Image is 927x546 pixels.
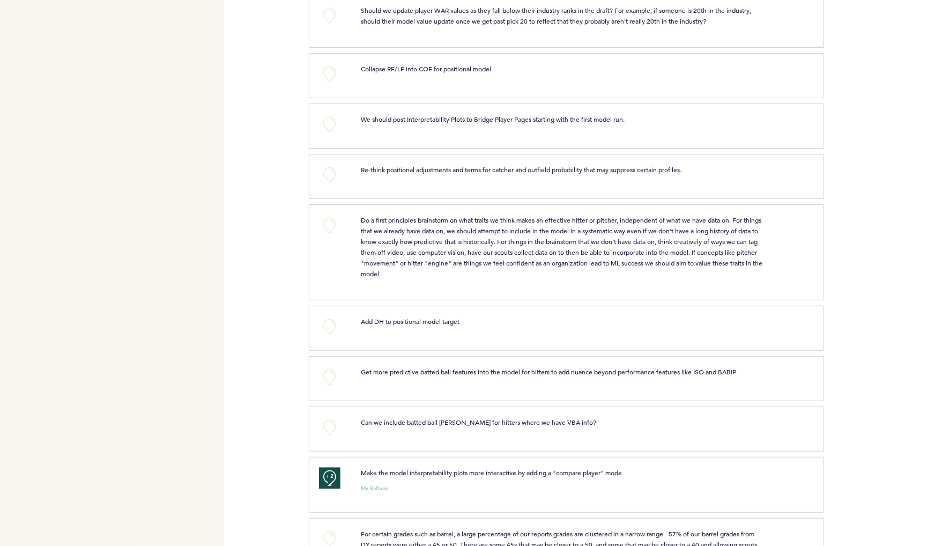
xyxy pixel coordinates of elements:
[361,115,625,123] span: We should post Interpretability Plots to Bridge Player Pages starting with the first model run.
[361,216,764,278] span: Do a first principles brainstorm on what traits we think makes an effective hitter or pitcher, in...
[361,64,491,73] span: Collapse RF/LF into COF for positional model
[319,467,340,489] button: +2
[361,486,389,491] small: My Balloon
[361,317,459,326] span: Add DH to positional model target
[361,165,681,174] span: Re-think positional adjustments and terms for catcher and outfield probability that may suppress ...
[361,418,596,426] span: Can we include batted ball [PERSON_NAME] for hitters where we have VBA info?
[361,6,753,25] span: Should we update player WAR values as they fall below their industry ranks in the draft? For exam...
[361,367,737,376] span: Get more predictive batted ball features into the model for hitters to add nuance beyond performa...
[326,471,333,482] span: +2
[361,468,622,477] span: Make the model interpretability plots more interactive by adding a "compare player" mode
